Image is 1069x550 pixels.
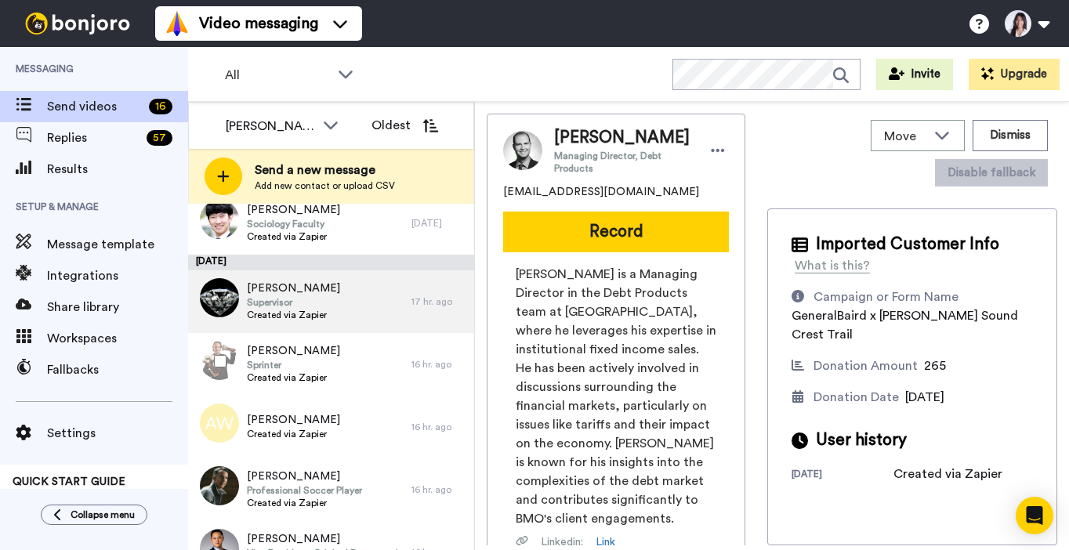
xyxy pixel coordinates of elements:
[516,265,716,528] span: [PERSON_NAME] is a Managing Director in the Debt Products team at [GEOGRAPHIC_DATA], where he lev...
[411,483,466,496] div: 16 hr. ago
[147,130,172,146] div: 57
[255,161,395,179] span: Send a new message
[795,256,870,275] div: What is this?
[247,218,340,230] span: Sociology Faculty
[503,131,542,170] img: Image of Adam Whitlam
[47,424,188,443] span: Settings
[411,295,466,308] div: 17 hr. ago
[792,309,1018,341] span: GeneralBaird x [PERSON_NAME] Sound Crest Trail
[165,11,190,36] img: vm-color.svg
[884,127,926,146] span: Move
[247,371,340,384] span: Created via Zapier
[19,13,136,34] img: bj-logo-header-white.svg
[816,429,907,452] span: User history
[814,388,899,407] div: Donation Date
[247,309,340,321] span: Created via Zapier
[188,255,474,270] div: [DATE]
[247,202,340,218] span: [PERSON_NAME]
[816,233,999,256] span: Imported Customer Info
[47,298,188,317] span: Share library
[247,531,404,547] span: [PERSON_NAME]
[411,358,466,371] div: 16 hr. ago
[247,359,340,371] span: Sprinter
[247,497,362,509] span: Created via Zapier
[247,412,340,428] span: [PERSON_NAME]
[247,484,362,497] span: Professional Soccer Player
[935,159,1048,186] button: Disable fallback
[247,343,340,359] span: [PERSON_NAME]
[503,184,699,200] span: [EMAIL_ADDRESS][DOMAIN_NAME]
[247,469,362,484] span: [PERSON_NAME]
[554,150,691,175] span: Managing Director, Debt Products
[411,217,466,230] div: [DATE]
[149,99,172,114] div: 16
[541,534,583,550] span: Linkedin :
[41,505,147,525] button: Collapse menu
[247,428,340,440] span: Created via Zapier
[893,465,1002,483] div: Created via Zapier
[200,466,239,505] img: 04b02f1c-1eae-4f5c-95c0-387d14e6e952.jpg
[47,235,188,254] span: Message template
[200,403,239,443] img: aw.png
[47,160,188,179] span: Results
[814,356,918,375] div: Donation Amount
[905,391,944,403] span: [DATE]
[411,421,466,433] div: 16 hr. ago
[876,59,953,90] button: Invite
[247,296,340,309] span: Supervisor
[596,534,615,550] a: Link
[255,179,395,192] span: Add new contact or upload CSV
[360,110,450,141] button: Oldest
[71,508,135,521] span: Collapse menu
[47,360,188,379] span: Fallbacks
[247,280,340,296] span: [PERSON_NAME]
[247,230,340,243] span: Created via Zapier
[969,59,1060,90] button: Upgrade
[47,97,143,116] span: Send videos
[200,200,239,239] img: e5c9bb3a-5645-4f09-890c-c91c93bb5315.jpg
[199,13,318,34] span: Video messaging
[924,360,946,372] span: 265
[47,128,140,147] span: Replies
[47,329,188,348] span: Workspaces
[225,66,330,85] span: All
[503,212,729,252] button: Record
[973,120,1048,151] button: Dismiss
[1016,497,1053,534] div: Open Intercom Messenger
[554,126,691,150] span: [PERSON_NAME]
[814,288,958,306] div: Campaign or Form Name
[200,278,239,317] img: 5aa3a87a-d288-42a1-8106-f043693f1cb5.jpg
[13,476,125,487] span: QUICK START GUIDE
[47,266,188,285] span: Integrations
[226,117,315,136] div: [PERSON_NAME]
[792,468,893,483] div: [DATE]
